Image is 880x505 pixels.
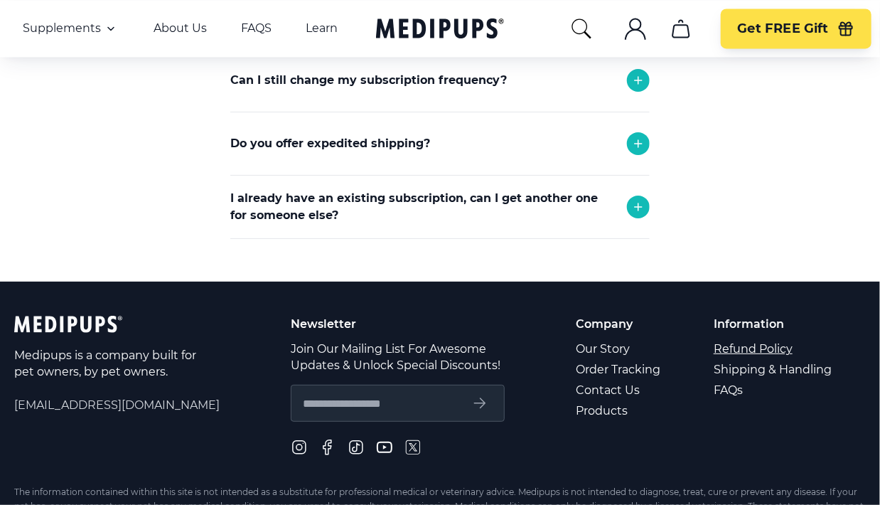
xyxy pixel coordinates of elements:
[618,11,653,46] button: account
[241,21,272,36] a: FAQS
[14,347,199,380] p: Medipups is a company built for pet owners, by pet owners.
[721,9,871,48] button: Get FREE Gift
[230,112,650,186] div: Yes you can. Simply reach out to support and we will adjust your monthly deliveries!
[738,21,829,37] span: Get FREE Gift
[576,380,662,400] a: Contact Us
[230,72,507,89] p: Can I still change my subscription frequency?
[306,21,338,36] a: Learn
[576,339,662,359] a: Our Story
[576,400,662,421] a: Products
[664,11,698,46] button: cart
[23,21,101,36] span: Supplements
[714,380,834,400] a: FAQs
[230,135,430,152] p: Do you offer expedited shipping?
[576,359,662,380] a: Order Tracking
[154,21,207,36] a: About Us
[570,17,593,40] button: search
[291,316,505,332] p: Newsletter
[291,341,505,373] p: Join Our Mailing List For Awesome Updates & Unlock Special Discounts!
[14,397,220,413] span: [EMAIL_ADDRESS][DOMAIN_NAME]
[714,339,834,359] a: Refund Policy
[230,175,650,249] div: Yes we do! Please reach out to support and we will try to accommodate any request.
[230,238,650,312] div: Absolutely! Simply place the order and use the shipping address of the person who will receive th...
[376,15,504,44] a: Medipups
[23,20,119,37] button: Supplements
[714,359,834,380] a: Shipping & Handling
[230,190,613,224] p: I already have an existing subscription, can I get another one for someone else?
[576,316,662,332] p: Company
[714,316,834,332] p: Information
